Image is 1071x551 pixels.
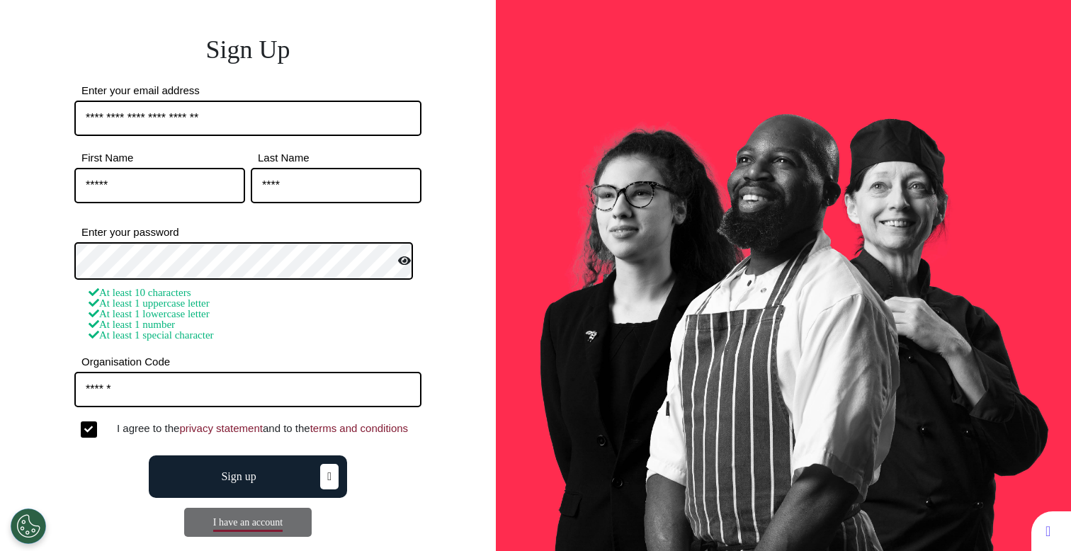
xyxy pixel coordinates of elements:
label: Enter your email address [74,86,421,95]
span: At least 1 lowercase letter [89,308,210,319]
label: First Name [74,154,245,162]
button: Open Preferences [11,509,46,544]
a: privacy statement [179,422,263,434]
label: Organisation Code [74,358,421,366]
span: At least 1 number [89,319,175,330]
span: At least 1 uppercase letter [89,297,210,309]
span: Sign up [221,471,256,482]
button: Sign up [149,455,347,498]
a: I have an account [213,517,283,532]
a: terms and conditions [310,422,408,434]
label: Last Name [251,154,421,162]
label: Enter your password [74,228,421,237]
div: I agree to the and to the [117,421,421,438]
span: At least 1 special character [89,329,214,341]
div: Sign Up [74,30,421,69]
span: At least 10 characters [89,287,191,298]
